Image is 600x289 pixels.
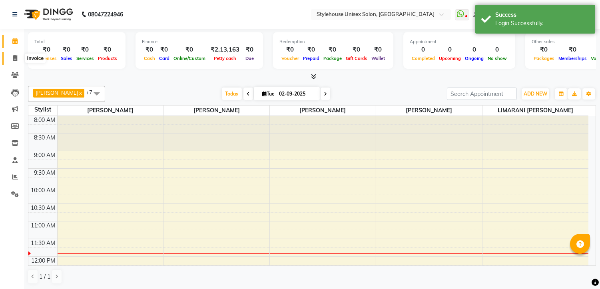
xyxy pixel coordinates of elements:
div: Invoice [25,54,46,63]
div: 12:00 PM [30,257,57,265]
span: Upcoming [437,56,463,61]
div: 0 [486,45,509,54]
div: ₹0 [34,45,59,54]
span: [PERSON_NAME] [163,106,269,116]
span: Ongoing [463,56,486,61]
div: ₹0 [301,45,321,54]
div: ₹0 [279,45,301,54]
span: LIMARANI [PERSON_NAME] [482,106,588,116]
input: 2025-09-02 [277,88,317,100]
img: logo [20,3,75,26]
div: ₹0 [142,45,157,54]
div: 10:00 AM [30,186,57,195]
iframe: chat widget [566,257,592,281]
div: ₹0 [96,45,119,54]
button: ADD NEW [522,88,549,100]
span: Sales [59,56,74,61]
div: 9:30 AM [33,169,57,177]
span: Gift Cards [344,56,369,61]
div: ₹0 [59,45,74,54]
div: Appointment [410,38,509,45]
span: +7 [86,89,98,96]
div: Login Successfully. [495,19,589,28]
span: [PERSON_NAME] [270,106,376,116]
span: Tue [260,91,277,97]
div: ₹0 [157,45,171,54]
div: ₹2,13,163 [207,45,243,54]
b: 08047224946 [88,3,123,26]
div: 10:30 AM [30,204,57,212]
div: ₹0 [243,45,257,54]
span: ADD NEW [524,91,547,97]
span: Wallet [369,56,387,61]
div: 0 [410,45,437,54]
span: Packages [532,56,556,61]
div: ₹0 [344,45,369,54]
div: ₹0 [74,45,96,54]
span: Memberships [556,56,589,61]
span: Today [222,88,242,100]
a: x [78,90,82,96]
span: Cash [142,56,157,61]
div: Redemption [279,38,387,45]
span: Package [321,56,344,61]
span: 1 / 1 [39,273,50,281]
div: 11:30 AM [30,239,57,247]
div: Finance [142,38,257,45]
div: Total [34,38,119,45]
div: Success [495,11,589,19]
div: ₹0 [171,45,207,54]
div: 9:00 AM [33,151,57,159]
input: Search Appointment [447,88,517,100]
span: Services [74,56,96,61]
span: Prepaid [301,56,321,61]
div: ₹0 [556,45,589,54]
div: 0 [463,45,486,54]
span: [PERSON_NAME] [58,106,163,116]
span: Due [243,56,256,61]
div: ₹0 [369,45,387,54]
span: [PERSON_NAME] [376,106,482,116]
span: Petty cash [212,56,238,61]
span: No show [486,56,509,61]
span: Card [157,56,171,61]
div: 11:00 AM [30,221,57,230]
div: ₹0 [532,45,556,54]
span: Products [96,56,119,61]
div: ₹0 [321,45,344,54]
span: Completed [410,56,437,61]
div: Stylist [28,106,57,114]
span: [PERSON_NAME] [36,90,78,96]
div: 8:00 AM [33,116,57,124]
div: 8:30 AM [33,134,57,142]
span: Voucher [279,56,301,61]
span: Online/Custom [171,56,207,61]
div: 0 [437,45,463,54]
